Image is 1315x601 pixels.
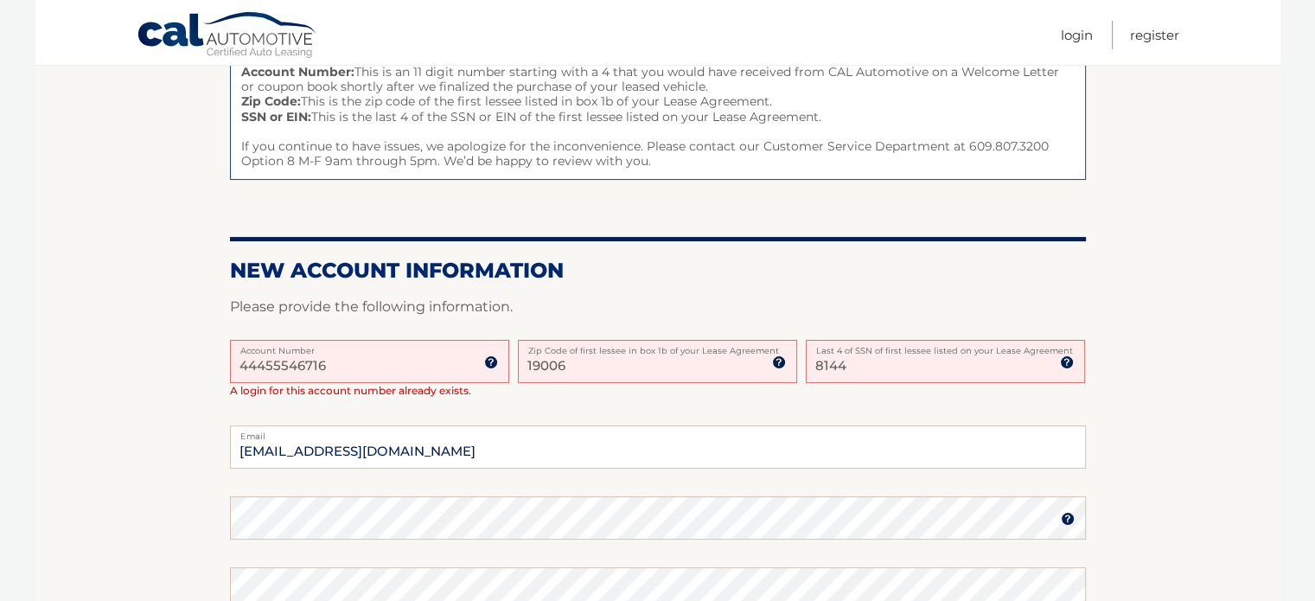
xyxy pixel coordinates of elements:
[518,340,797,383] input: Zip Code
[806,340,1085,354] label: Last 4 of SSN of first lessee listed on your Lease Agreement
[484,355,498,369] img: tooltip.svg
[230,258,1086,284] h2: New Account Information
[1061,512,1075,526] img: tooltip.svg
[241,109,311,125] strong: SSN or EIN:
[230,384,471,397] span: A login for this account number already exists.
[518,340,797,354] label: Zip Code of first lessee in box 1b of your Lease Agreement
[137,11,318,61] a: Cal Automotive
[806,340,1085,383] input: SSN or EIN (last 4 digits only)
[241,64,354,80] strong: Account Number:
[241,93,301,109] strong: Zip Code:
[230,340,509,383] input: Account Number
[1130,21,1179,49] a: Register
[1061,21,1093,49] a: Login
[230,295,1086,319] p: Please provide the following information.
[230,340,509,354] label: Account Number
[230,425,1086,469] input: Email
[1060,355,1074,369] img: tooltip.svg
[230,24,1086,181] span: Some things to keep in mind when creating your profile. This is an 11 digit number starting with ...
[230,425,1086,439] label: Email
[772,355,786,369] img: tooltip.svg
